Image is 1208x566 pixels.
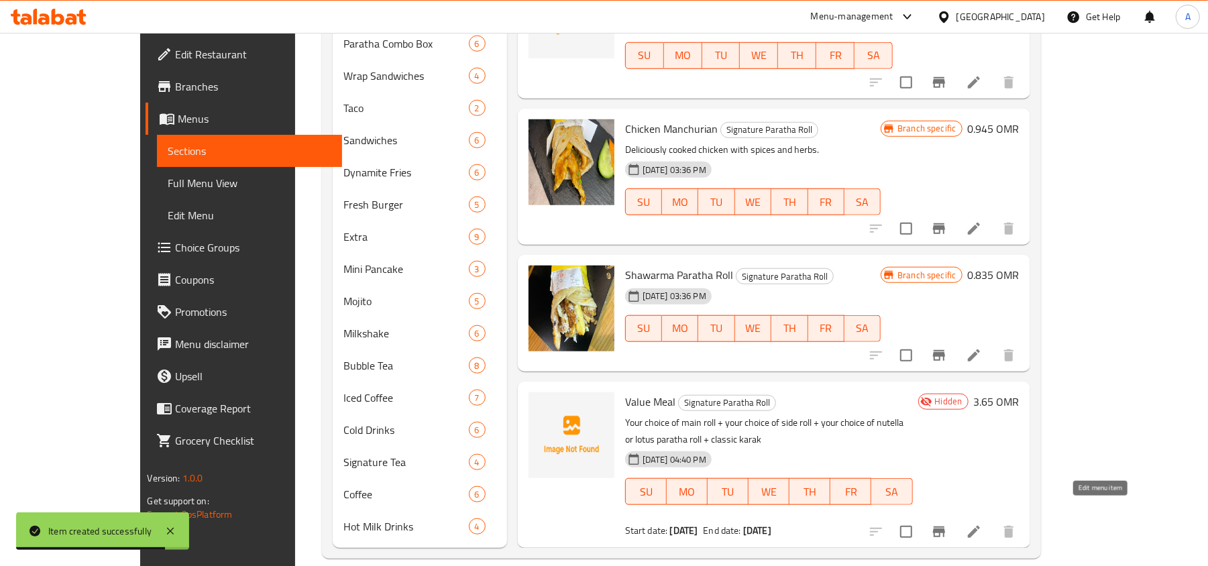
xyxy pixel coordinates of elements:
span: Coffee [343,486,469,502]
span: Signature Paratha Roll [679,395,775,410]
span: TH [795,482,825,502]
a: Promotions [146,296,342,328]
div: Iced Coffee7 [333,382,507,414]
div: items [469,164,486,180]
span: Edit Restaurant [175,46,331,62]
span: TU [704,192,729,212]
button: Branch-specific-item [923,213,955,245]
span: Dynamite Fries [343,164,469,180]
span: WE [745,46,773,65]
span: Milkshake [343,325,469,341]
span: Extra [343,229,469,245]
span: Hot Milk Drinks [343,518,469,534]
span: Shawarma Paratha Roll [625,265,733,285]
button: SA [844,315,881,342]
button: TH [778,42,816,69]
p: Your choice of main roll + your choice of side roll + your choice of nutella or lotus paratha rol... [625,414,913,448]
span: Value Meal [625,392,675,412]
button: WE [749,478,789,505]
span: TU [704,319,729,338]
span: Branches [175,78,331,95]
span: 6 [470,166,485,179]
button: FR [808,315,844,342]
a: Sections [157,135,342,167]
span: Menu disclaimer [175,336,331,352]
div: Signature Tea [343,454,469,470]
div: Cold Drinks [343,422,469,438]
a: Branches [146,70,342,103]
span: 2 [470,102,485,115]
span: MO [667,192,693,212]
div: items [469,100,486,116]
span: Bubble Tea [343,357,469,374]
button: MO [664,42,702,69]
a: Menu disclaimer [146,328,342,360]
span: Version: [147,469,180,487]
span: 5 [470,295,485,308]
button: Branch-specific-item [923,339,955,372]
div: Iced Coffee [343,390,469,406]
button: SA [855,42,893,69]
div: Mini Pancake [343,261,469,277]
button: TH [771,315,808,342]
a: Coverage Report [146,392,342,424]
span: Select to update [892,518,920,546]
span: TU [713,482,743,502]
p: Deliciously cooked chicken with spices and herbs. [625,141,881,158]
div: Taco2 [333,92,507,124]
div: items [469,390,486,406]
button: MO [662,315,698,342]
button: SA [871,478,912,505]
h6: 3.65 OMR [974,392,1020,411]
span: SU [631,46,659,65]
span: Coupons [175,272,331,288]
button: MO [667,478,708,505]
button: MO [662,188,698,215]
a: Grocery Checklist [146,424,342,457]
span: 6 [470,134,485,147]
div: Fresh Burger5 [333,188,507,221]
span: Full Menu View [168,175,331,191]
span: MO [667,319,693,338]
button: delete [993,339,1025,372]
span: 9 [470,231,485,243]
span: Branch specific [892,269,961,282]
div: items [469,293,486,309]
div: Taco [343,100,469,116]
span: End date: [703,522,740,539]
div: [GEOGRAPHIC_DATA] [956,9,1045,24]
span: FR [822,46,849,65]
button: TU [708,478,749,505]
span: [DATE] 03:36 PM [637,290,712,302]
span: 3 [470,263,485,276]
span: 4 [470,520,485,533]
span: Sections [168,143,331,159]
span: SU [631,192,657,212]
button: WE [735,315,771,342]
span: Select to update [892,68,920,97]
span: 8 [470,359,485,372]
a: Support.OpsPlatform [147,506,232,523]
span: WE [740,192,766,212]
button: FR [830,478,871,505]
a: Full Menu View [157,167,342,199]
span: Select to update [892,341,920,370]
span: FR [814,192,839,212]
span: Promotions [175,304,331,320]
div: items [469,36,486,52]
span: 6 [470,488,485,501]
span: TU [708,46,735,65]
div: items [469,454,486,470]
span: SA [850,192,875,212]
span: 4 [470,456,485,469]
span: Mojito [343,293,469,309]
span: [DATE] 04:40 PM [637,453,712,466]
div: Signature Paratha Roll [678,395,776,411]
div: items [469,261,486,277]
span: Sandwiches [343,132,469,148]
